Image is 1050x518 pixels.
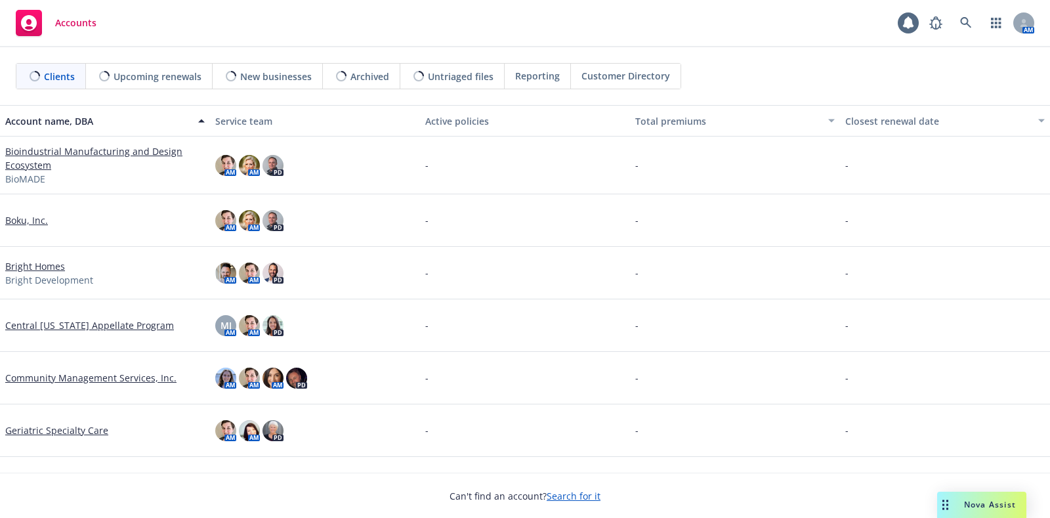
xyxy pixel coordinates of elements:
span: - [635,318,639,332]
span: Untriaged files [428,70,493,83]
button: Total premiums [630,105,840,137]
img: photo [286,368,307,389]
button: Active policies [420,105,630,137]
span: - [635,158,639,172]
button: Nova Assist [937,492,1026,518]
img: photo [215,368,236,389]
div: Total premiums [635,114,820,128]
img: photo [262,263,283,284]
a: Community Management Services, Inc. [5,371,177,385]
div: Active policies [425,114,625,128]
span: MJ [220,318,232,332]
span: Bright Development [5,273,93,287]
span: - [845,266,849,280]
img: photo [215,210,236,231]
img: photo [262,315,283,336]
span: Upcoming renewals [114,70,201,83]
a: Geriatric Specialty Care [5,423,108,437]
span: - [425,158,429,172]
span: Nova Assist [964,499,1016,510]
span: - [425,318,429,332]
img: photo [239,368,260,389]
img: photo [215,473,236,494]
div: Drag to move [937,492,954,518]
img: photo [239,473,260,494]
span: - [845,423,849,437]
img: photo [239,263,260,284]
span: - [635,371,639,385]
img: photo [215,420,236,441]
span: - [845,213,849,227]
a: Accounts [10,5,102,41]
a: Central [US_STATE] Appellate Program [5,318,174,332]
img: photo [262,420,283,441]
span: BioMADE [5,172,45,186]
span: Reporting [515,69,560,83]
span: - [425,371,429,385]
img: photo [239,155,260,176]
img: photo [262,473,283,494]
span: - [635,423,639,437]
div: Account name, DBA [5,114,190,128]
a: Boku, Inc. [5,213,48,227]
button: Service team [210,105,420,137]
span: Clients [44,70,75,83]
span: - [635,213,639,227]
span: - [425,213,429,227]
img: photo [239,315,260,336]
button: Closest renewal date [840,105,1050,137]
span: - [845,158,849,172]
span: Can't find an account? [450,489,600,503]
img: photo [262,155,283,176]
span: Accounts [55,18,96,28]
a: Bright Homes [5,259,65,273]
span: - [425,423,429,437]
a: Search for it [547,490,600,502]
a: Report a Bug [923,10,949,36]
div: Service team [215,114,415,128]
span: Archived [350,70,389,83]
span: New businesses [240,70,312,83]
span: - [425,266,429,280]
img: photo [215,155,236,176]
a: Search [953,10,979,36]
img: photo [239,420,260,441]
span: Customer Directory [581,69,670,83]
a: Switch app [983,10,1009,36]
span: - [845,318,849,332]
span: - [635,266,639,280]
span: - [845,371,849,385]
img: photo [262,368,283,389]
img: photo [215,263,236,284]
img: photo [262,210,283,231]
div: Closest renewal date [845,114,1030,128]
a: Bioindustrial Manufacturing and Design Ecosystem [5,144,205,172]
img: photo [239,210,260,231]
